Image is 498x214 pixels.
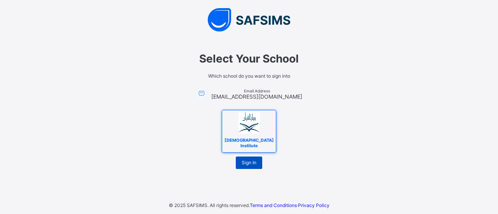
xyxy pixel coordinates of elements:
[140,52,358,65] span: Select Your School
[211,89,302,93] span: Email Address
[140,73,358,79] span: Which school do you want to sign into
[242,160,256,165] span: Sign In
[211,93,302,100] span: [EMAIL_ADDRESS][DOMAIN_NAME]
[250,202,330,208] span: ·
[238,112,260,134] img: Darul Quran Institute
[298,202,330,208] a: Privacy Policy
[250,202,297,208] a: Terms and Conditions
[169,202,250,208] span: © 2025 SAFSIMS. All rights reserved.
[132,8,366,31] img: SAFSIMS Logo
[223,136,276,150] span: [DEMOGRAPHIC_DATA] Institute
